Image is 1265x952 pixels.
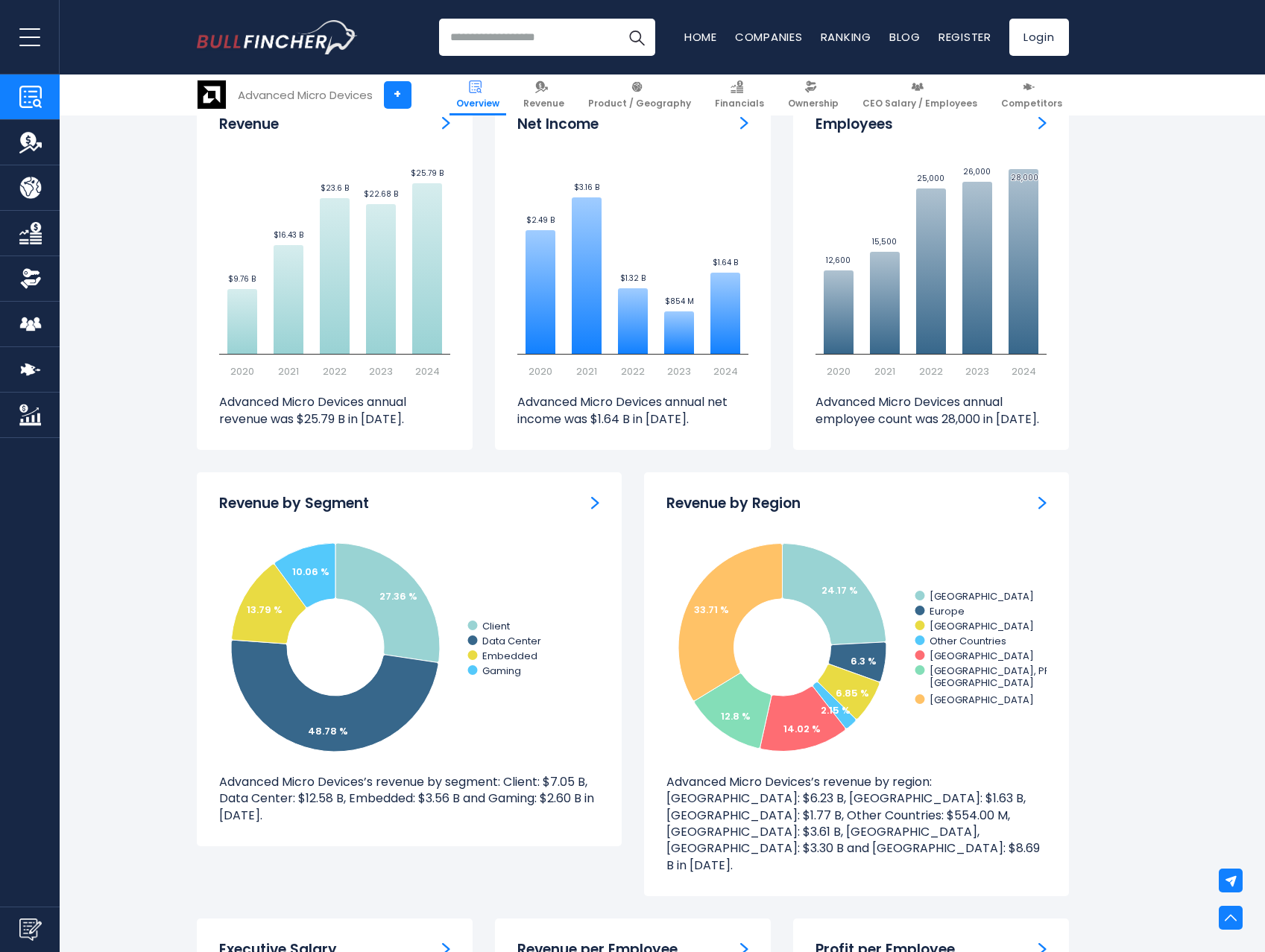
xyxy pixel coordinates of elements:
[621,364,645,378] text: 2022
[856,74,984,115] a: CEO Salary / Employees
[456,98,499,110] span: Overview
[323,364,347,378] text: 2022
[666,495,801,513] h3: Revenue by Region
[19,267,42,290] img: Ownership
[238,86,373,104] div: Advanced Micro Devices
[684,29,717,45] a: Home
[230,364,254,378] text: 2020
[816,115,893,134] h3: Employees
[721,709,751,723] text: 12.8 %
[411,168,444,179] text: $25.79 B
[930,634,1006,648] text: Other Countries
[219,115,279,134] h3: Revenue
[1038,115,1047,131] a: Employees
[1009,19,1069,56] a: Login
[735,29,803,45] a: Companies
[517,74,571,115] a: Revenue
[708,74,771,115] a: Financials
[783,722,821,736] text: 14.02 %
[851,654,877,668] text: 6.3 %
[588,98,691,110] span: Product / Geography
[821,703,851,717] text: 2.15 %
[320,183,348,194] text: $23.6 B
[930,619,1034,633] text: [GEOGRAPHIC_DATA]
[862,98,977,110] span: CEO Salary / Employees
[482,664,521,678] text: Gaming
[449,74,506,115] a: Overview
[576,364,597,378] text: 2021
[619,273,645,284] text: $1.32 B
[788,98,839,110] span: Ownership
[963,166,991,177] text: 26,000
[827,364,851,378] text: 2020
[219,394,450,428] p: Advanced Micro Devices annual revenue was $25.79 B in [DATE].
[482,634,541,648] text: Data Center
[826,255,851,266] text: 12,600
[379,589,417,603] tspan: 27.36 %
[930,693,1034,707] text: [GEOGRAPHIC_DATA]
[526,215,554,226] text: $2.49 B
[930,664,1102,690] text: [GEOGRAPHIC_DATA], PROVINCE OF [GEOGRAPHIC_DATA]
[197,20,358,54] img: Bullfincher logo
[517,115,599,134] h3: Net Income
[197,20,357,54] a: Go to homepage
[414,364,439,378] text: 2024
[1010,172,1038,183] text: 28,000
[872,236,897,247] text: 15,500
[581,74,698,115] a: Product / Geography
[198,80,226,109] img: AMD logo
[591,495,599,510] a: Revenue by Segment
[529,364,552,378] text: 2020
[573,182,599,193] text: $3.16 B
[1001,98,1062,110] span: Competitors
[930,604,965,618] text: Europe
[874,364,895,378] text: 2021
[930,589,1034,603] text: [GEOGRAPHIC_DATA]
[364,188,398,200] text: $22.68 B
[482,649,537,663] text: Embedded
[517,394,748,428] p: Advanced Micro Devices annual net income was $1.64 B in [DATE].
[965,364,989,378] text: 2023
[1038,495,1047,510] a: Revenue by Region
[228,273,256,285] text: $9.76 B
[713,364,737,378] text: 2024
[889,29,921,45] a: Blog
[384,81,411,109] a: +
[482,619,510,633] text: Client
[715,98,764,110] span: Financials
[274,229,303,241] text: $16.43 B
[994,74,1069,115] a: Competitors
[292,565,329,579] tspan: 10.06 %
[939,29,991,45] a: Register
[219,774,599,824] p: Advanced Micro Devices’s revenue by segment: Client: $7.05 B, Data Center: $12.58 B, Embedded: $3...
[1011,364,1035,378] text: 2024
[836,686,869,700] text: 6.85 %
[278,364,299,378] text: 2021
[523,98,564,110] span: Revenue
[247,603,283,617] tspan: 13.79 %
[821,583,858,597] text: 24.17 %
[442,115,450,131] a: Revenue
[369,364,393,378] text: 2023
[618,19,655,56] button: Search
[308,724,348,738] tspan: 48.78 %
[694,603,729,617] text: 33.71 %
[816,394,1047,428] p: Advanced Micro Devices annual employee count was 28,000 in [DATE].
[917,173,944,184] text: 25,000
[930,649,1034,663] text: [GEOGRAPHIC_DATA]
[919,364,943,378] text: 2022
[821,29,871,45] a: Ranking
[664,296,693,307] text: $854 M
[712,257,737,268] text: $1.64 B
[219,495,369,513] h3: Revenue by Segment
[740,115,748,131] a: Net income
[666,774,1047,874] p: Advanced Micro Devices’s revenue by region: [GEOGRAPHIC_DATA]: $6.23 B, [GEOGRAPHIC_DATA]: $1.63 ...
[781,74,845,115] a: Ownership
[667,364,691,378] text: 2023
